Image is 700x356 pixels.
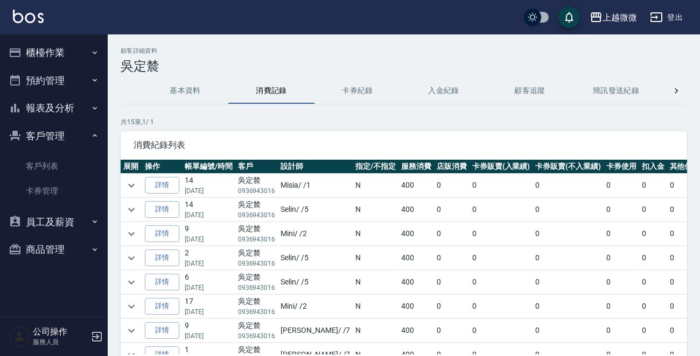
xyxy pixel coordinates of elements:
td: 0 [639,246,667,270]
td: 0 [434,295,470,318]
td: 0 [434,222,470,246]
p: [DATE] [185,307,233,317]
td: 0 [434,270,470,294]
td: 400 [398,198,434,222]
td: 吳定辳 [235,319,278,343]
td: N [353,174,398,197]
td: 400 [398,295,434,318]
th: 店販消費 [434,160,470,174]
td: N [353,198,398,222]
td: 0 [470,270,533,294]
th: 指定/不指定 [353,160,398,174]
td: N [353,222,398,246]
button: 上越微微 [585,6,641,29]
td: 0 [470,198,533,222]
td: 0 [434,319,470,343]
td: 0 [533,198,604,222]
th: 操作 [142,160,182,174]
button: expand row [123,226,139,242]
td: 400 [398,174,434,197]
span: 消費紀錄列表 [134,140,674,151]
button: 消費記錄 [228,78,314,104]
td: 0 [470,174,533,197]
button: 顧客追蹤 [487,78,573,104]
p: [DATE] [185,210,233,220]
td: 吳定辳 [235,246,278,270]
td: 14 [182,174,235,197]
p: [DATE] [185,186,233,196]
a: 詳情 [145,201,179,218]
td: 14 [182,198,235,222]
button: expand row [123,202,139,218]
td: 0 [639,222,667,246]
td: 0 [639,319,667,343]
a: 詳情 [145,298,179,315]
td: 17 [182,295,235,318]
th: 設計師 [278,160,353,174]
a: 詳情 [145,322,179,339]
th: 客戶 [235,160,278,174]
td: 0 [533,319,604,343]
img: Logo [13,10,44,23]
td: N [353,295,398,318]
td: 2 [182,246,235,270]
td: 吳定辳 [235,222,278,246]
p: 0936943016 [238,331,276,341]
td: N [353,246,398,270]
td: 吳定辳 [235,270,278,294]
td: Selin / /5 [278,246,353,270]
h2: 顧客詳細資料 [121,47,687,54]
td: Selin / /5 [278,270,353,294]
td: N [353,319,398,343]
a: 客戶列表 [4,154,103,179]
a: 卡券管理 [4,179,103,203]
th: 服務消費 [398,160,434,174]
td: 0 [639,295,667,318]
td: Selin / /5 [278,198,353,222]
td: 0 [604,246,639,270]
td: 6 [182,270,235,294]
td: 0 [604,270,639,294]
td: 0 [533,246,604,270]
td: 0 [470,319,533,343]
p: 0936943016 [238,210,276,220]
td: [PERSON_NAME] / /7 [278,319,353,343]
button: expand row [123,250,139,266]
p: [DATE] [185,259,233,268]
td: 0 [639,174,667,197]
td: Misia / /1 [278,174,353,197]
div: 上越微微 [603,11,637,24]
td: 400 [398,270,434,294]
p: 0936943016 [238,259,276,268]
th: 卡券販賣(入業績) [470,160,533,174]
td: N [353,270,398,294]
td: 9 [182,319,235,343]
a: 詳情 [145,274,179,290]
td: 400 [398,222,434,246]
td: 0 [470,295,533,318]
td: Mini / /2 [278,222,353,246]
td: 400 [398,319,434,343]
td: 吳定辳 [235,198,278,222]
td: 0 [604,174,639,197]
td: Mini / /2 [278,295,353,318]
td: 吳定辳 [235,174,278,197]
p: 服務人員 [33,337,88,347]
td: 0 [604,295,639,318]
td: 400 [398,246,434,270]
th: 扣入金 [639,160,667,174]
button: expand row [123,274,139,290]
th: 展開 [121,160,142,174]
p: [DATE] [185,234,233,244]
button: 卡券紀錄 [314,78,401,104]
td: 吳定辳 [235,295,278,318]
img: Person [9,326,30,347]
td: 9 [182,222,235,246]
a: 詳情 [145,250,179,266]
td: 0 [533,295,604,318]
td: 0 [470,222,533,246]
th: 帳單編號/時間 [182,160,235,174]
p: 0936943016 [238,283,276,293]
button: 預約管理 [4,67,103,95]
button: 基本資料 [142,78,228,104]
